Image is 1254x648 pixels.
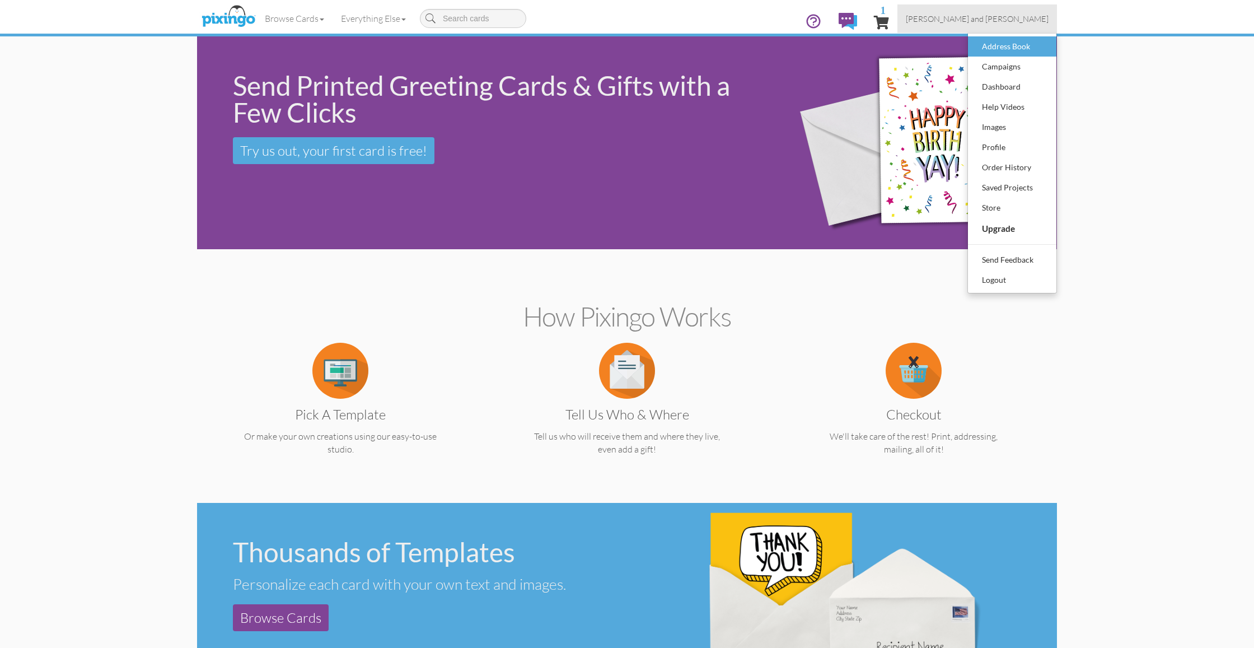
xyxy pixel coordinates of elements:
a: Tell us Who & Where Tell us who will receive them and where they live, even add a gift! [506,364,748,456]
span: Try us out, your first card is free! [240,142,427,159]
a: Upgrade [968,218,1056,239]
img: item.alt [599,343,655,399]
a: Campaigns [968,57,1056,77]
div: Saved Projects [979,179,1045,196]
img: pixingo logo [199,3,258,31]
div: Store [979,199,1045,216]
a: Try us out, your first card is free! [233,137,434,164]
div: Send Feedback [979,251,1045,268]
div: Logout [979,272,1045,288]
div: Thousands of Templates [233,539,618,566]
a: Address Book [968,36,1056,57]
img: item.alt [312,343,368,399]
span: 1 [880,4,886,15]
div: Upgrade [979,220,1045,237]
h3: Tell us Who & Where [514,407,740,422]
a: Logout [968,270,1056,290]
a: Checkout We'll take care of the rest! Print, addressing, mailing, all of it! [792,364,1035,456]
div: Dashboard [979,78,1045,95]
p: We'll take care of the rest! Print, addressing, mailing, all of it! [792,430,1035,456]
a: Images [968,117,1056,137]
div: Send Printed Greeting Cards & Gifts with a Few Clicks [233,72,761,126]
a: Browse Cards [256,4,333,32]
h3: Checkout [801,407,1027,422]
a: Order History [968,157,1056,178]
a: Saved Projects [968,178,1056,198]
h3: Pick a Template [227,407,453,422]
div: Images [979,119,1045,136]
div: Profile [979,139,1045,156]
a: Everything Else [333,4,414,32]
a: Help Videos [968,97,1056,117]
p: Or make your own creations using our easy-to-use studio. [219,430,462,456]
a: Browse Cards [233,604,329,631]
img: item.alt [886,343,942,399]
div: Campaigns [979,58,1045,75]
div: Personalize each card with your own text and images. [233,575,618,593]
a: Pick a Template Or make your own creations using our easy-to-use studio. [219,364,462,456]
a: [PERSON_NAME] and [PERSON_NAME] [897,4,1057,33]
div: Help Videos [979,99,1045,115]
a: Store [968,198,1056,218]
img: comments.svg [839,13,857,30]
div: Order History [979,159,1045,176]
p: Tell us who will receive them and where they live, even add a gift! [506,430,748,456]
a: Send Feedback [968,250,1056,270]
div: Address Book [979,38,1045,55]
img: 942c5090-71ba-4bfc-9a92-ca782dcda692.png [779,21,1050,265]
input: Search cards [420,9,526,28]
h2: How Pixingo works [217,302,1037,332]
a: 1 [874,4,889,38]
span: [PERSON_NAME] and [PERSON_NAME] [906,14,1049,24]
a: Profile [968,137,1056,157]
a: Dashboard [968,77,1056,97]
